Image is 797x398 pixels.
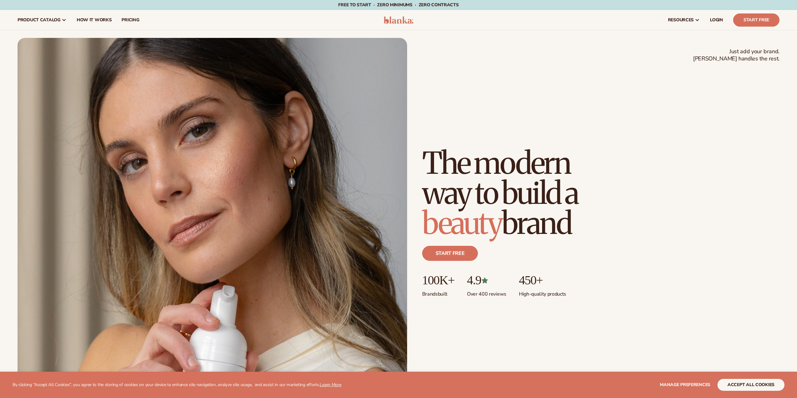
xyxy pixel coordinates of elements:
a: LOGIN [705,10,728,30]
a: Start free [422,246,478,261]
p: By clicking "Accept All Cookies", you agree to the storing of cookies on your device to enhance s... [13,382,341,388]
a: resources [663,10,705,30]
a: How It Works [72,10,117,30]
span: Just add your brand. [PERSON_NAME] handles the rest. [693,48,779,63]
button: Manage preferences [660,379,710,391]
a: Learn More [320,382,341,388]
span: Manage preferences [660,382,710,388]
img: logo [384,16,413,24]
a: product catalog [13,10,72,30]
a: Start Free [733,13,779,27]
p: Over 400 reviews [467,287,506,297]
p: 450+ [519,273,566,287]
h1: The modern way to build a brand [422,148,623,238]
span: product catalog [18,18,60,23]
span: Free to start · ZERO minimums · ZERO contracts [338,2,458,8]
button: accept all cookies [717,379,784,391]
span: pricing [122,18,139,23]
a: pricing [116,10,144,30]
span: beauty [422,204,502,242]
span: resources [668,18,694,23]
span: How It Works [77,18,112,23]
p: High-quality products [519,287,566,297]
span: LOGIN [710,18,723,23]
p: 4.9 [467,273,506,287]
p: Brands built [422,287,454,297]
p: 100K+ [422,273,454,287]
